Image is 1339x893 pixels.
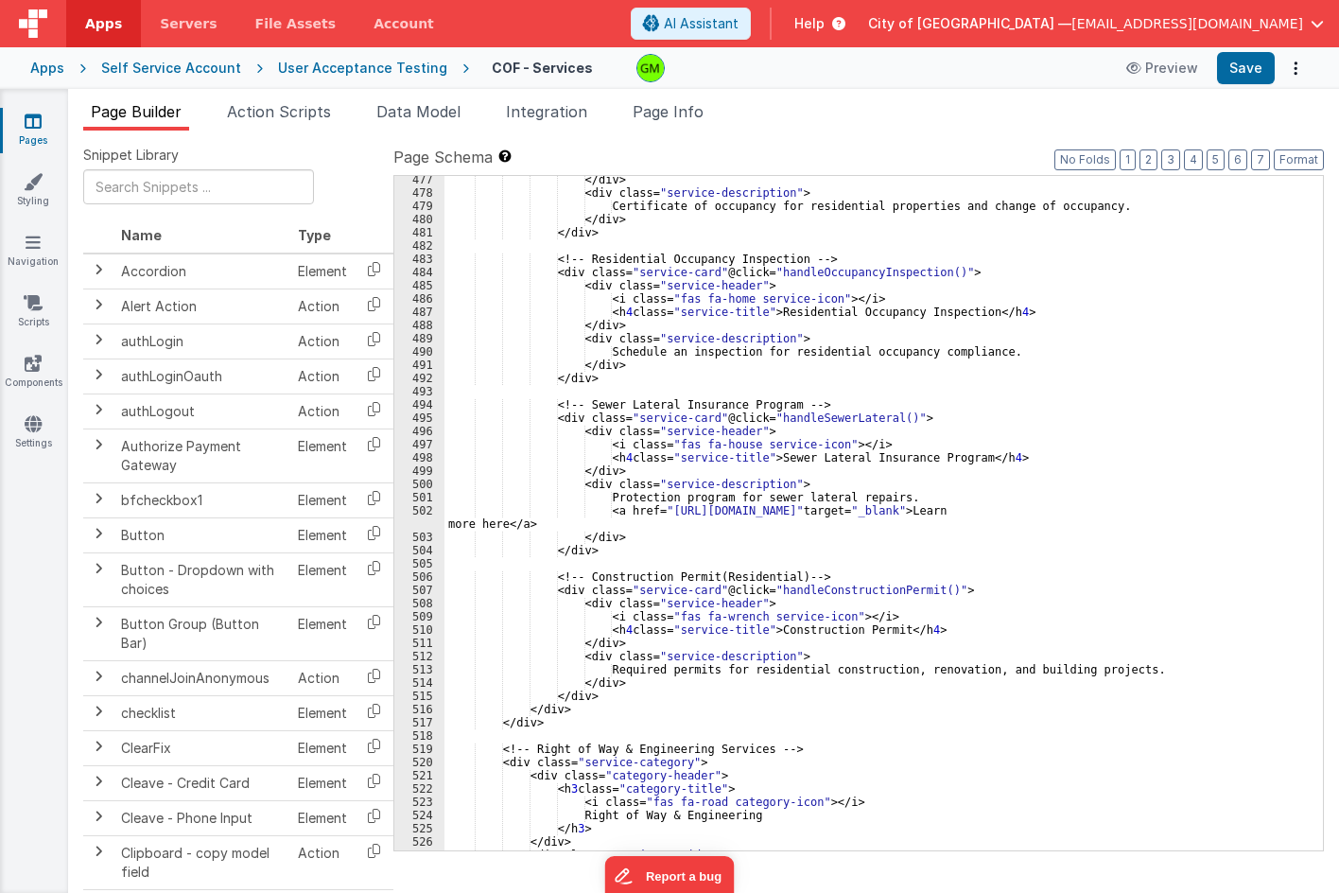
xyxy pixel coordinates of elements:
[1282,55,1309,81] button: Options
[394,266,444,279] div: 484
[393,146,493,168] span: Page Schema
[394,782,444,796] div: 522
[394,716,444,729] div: 517
[394,809,444,822] div: 524
[1251,149,1270,170] button: 7
[394,411,444,425] div: 495
[492,61,593,75] h4: COF - Services
[113,552,290,606] td: Button - Dropdown with choices
[394,676,444,690] div: 514
[394,438,444,451] div: 497
[113,394,290,429] td: authLogout
[394,650,444,663] div: 512
[394,796,444,809] div: 523
[394,570,444,584] div: 506
[394,213,444,226] div: 480
[394,756,444,769] div: 520
[394,584,444,597] div: 507
[394,531,444,544] div: 503
[394,385,444,398] div: 493
[113,482,290,517] td: bfcheckbox1
[394,253,444,266] div: 483
[290,517,355,552] td: Element
[868,14,1324,33] button: City of [GEOGRAPHIC_DATA] — [EMAIL_ADDRESS][DOMAIN_NAME]
[113,359,290,394] td: authLoginOauth
[394,610,444,623] div: 509
[83,169,314,204] input: Search Snippets ...
[101,59,241,78] div: Self Service Account
[290,765,355,800] td: Element
[394,504,444,531] div: 502
[113,429,290,482] td: Authorize Payment Gateway
[394,822,444,835] div: 525
[394,306,444,319] div: 487
[290,429,355,482] td: Element
[83,146,179,165] span: Snippet Library
[1207,149,1225,170] button: 5
[394,769,444,782] div: 521
[394,319,444,332] div: 488
[394,464,444,478] div: 499
[868,14,1071,33] span: City of [GEOGRAPHIC_DATA] —
[113,835,290,889] td: Clipboard - copy model field
[394,849,444,862] div: 527
[394,690,444,703] div: 515
[1161,149,1180,170] button: 3
[160,14,217,33] span: Servers
[113,606,290,660] td: Button Group (Button Bar)
[1071,14,1303,33] span: [EMAIL_ADDRESS][DOMAIN_NAME]
[290,660,355,695] td: Action
[290,800,355,835] td: Element
[394,425,444,438] div: 496
[631,8,751,40] button: AI Assistant
[1217,52,1275,84] button: Save
[1054,149,1116,170] button: No Folds
[290,730,355,765] td: Element
[121,227,162,243] span: Name
[1274,149,1324,170] button: Format
[394,743,444,756] div: 519
[394,200,444,213] div: 479
[394,279,444,292] div: 485
[394,173,444,186] div: 477
[290,289,355,324] td: Action
[113,800,290,835] td: Cleave - Phone Input
[113,289,290,324] td: Alert Action
[290,359,355,394] td: Action
[290,552,355,606] td: Element
[1228,149,1247,170] button: 6
[394,359,444,372] div: 491
[278,59,447,78] div: User Acceptance Testing
[227,102,331,121] span: Action Scripts
[394,332,444,345] div: 489
[394,557,444,570] div: 505
[394,663,444,676] div: 513
[394,226,444,239] div: 481
[113,324,290,359] td: authLogin
[794,14,825,33] span: Help
[91,102,182,121] span: Page Builder
[290,695,355,730] td: Element
[394,623,444,637] div: 510
[113,730,290,765] td: ClearFix
[394,239,444,253] div: 482
[394,637,444,650] div: 511
[394,729,444,743] div: 518
[637,55,664,81] img: 8bdcf494614655e8349e2808a7fd1c76
[394,398,444,411] div: 494
[394,372,444,385] div: 492
[664,14,739,33] span: AI Assistant
[1139,149,1157,170] button: 2
[290,394,355,429] td: Action
[394,186,444,200] div: 478
[290,482,355,517] td: Element
[298,227,331,243] span: Type
[113,765,290,800] td: Cleave - Credit Card
[633,102,704,121] span: Page Info
[394,451,444,464] div: 498
[85,14,122,33] span: Apps
[113,517,290,552] td: Button
[290,606,355,660] td: Element
[290,324,355,359] td: Action
[113,695,290,730] td: checklist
